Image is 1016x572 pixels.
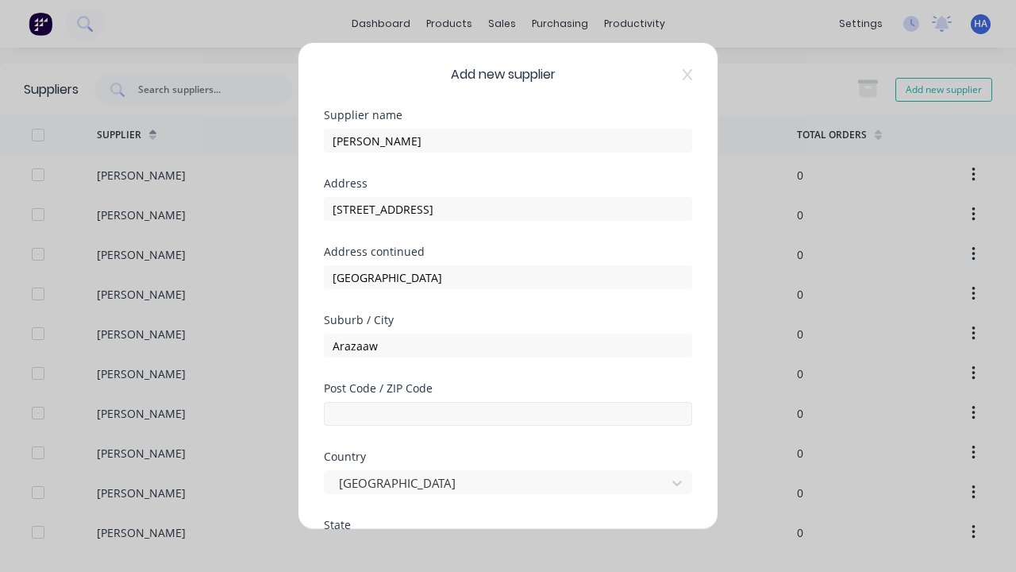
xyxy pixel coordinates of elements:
div: State [324,520,692,531]
div: Address [324,178,692,189]
div: Supplier name [324,110,692,121]
div: Suburb / City [324,315,692,326]
div: Post Code / ZIP Code [324,383,692,394]
div: Address continued [324,246,692,257]
span: Add new supplier [451,65,556,84]
div: Country [324,451,692,462]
